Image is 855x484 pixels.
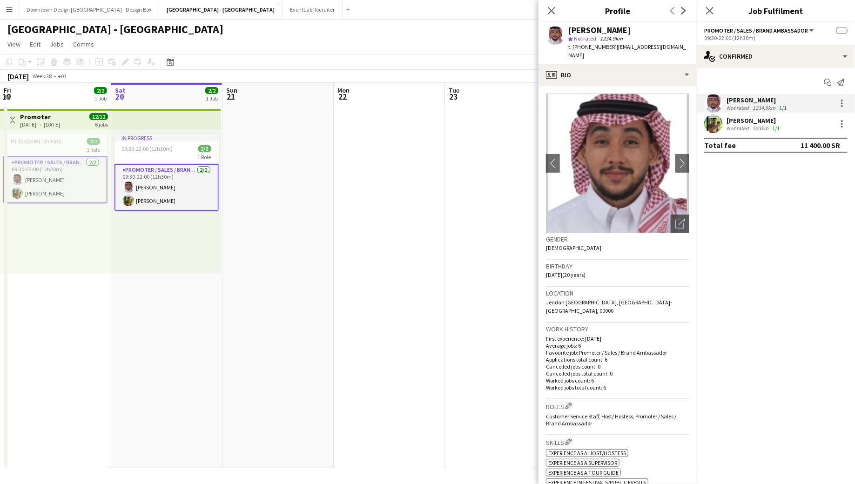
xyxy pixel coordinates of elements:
span: Jeddah [GEOGRAPHIC_DATA], [GEOGRAPHIC_DATA]-[GEOGRAPHIC_DATA], 00000 [546,299,672,314]
div: Confirmed [697,45,855,67]
span: 2/2 [205,87,218,94]
a: Jobs [46,38,67,50]
span: [DEMOGRAPHIC_DATA] [546,244,601,251]
span: 12/12 [89,113,108,120]
p: First experience: [DATE] [546,335,689,342]
div: Total fee [704,141,736,150]
span: 23 [447,91,459,102]
h1: [GEOGRAPHIC_DATA] - [GEOGRAPHIC_DATA] [7,22,223,36]
span: 22 [336,91,350,102]
h3: Gender [546,235,689,243]
button: Promoter / Sales / Brand Ambassador [704,27,815,34]
div: +03 [58,73,67,80]
p: Average jobs: 6 [546,342,689,349]
span: 1234.9km [598,35,625,42]
span: Tue [449,86,459,94]
span: 1 Role [198,154,211,161]
span: Customer Service Staff, Host/ Hostess, Promoter / Sales / Brand Ambassador [546,413,676,427]
span: Experience as a Host/Hostess [548,450,626,457]
app-card-role: Promoter / Sales / Brand Ambassador2/209:30-22:00 (12h30m)[PERSON_NAME][PERSON_NAME] [3,156,108,203]
span: | [EMAIL_ADDRESS][DOMAIN_NAME] [568,43,686,59]
div: 523km [751,125,770,132]
span: Jobs [50,40,64,48]
div: [DATE] [7,72,29,81]
h3: Profile [539,5,697,17]
span: -- [836,27,848,34]
span: 09:30-22:00 (12h30m) [122,145,173,152]
h3: Job Fulfilment [697,5,855,17]
span: Not rated [574,35,596,42]
button: [GEOGRAPHIC_DATA] - [GEOGRAPHIC_DATA] [159,0,283,19]
span: [DATE] (20 years) [546,271,586,278]
h3: Skills [546,437,689,447]
h3: Birthday [546,262,689,270]
div: 6 jobs [95,120,108,128]
p: Cancelled jobs total count: 0 [546,370,689,377]
span: Comms [73,40,94,48]
span: 21 [225,91,237,102]
div: 1234.9km [751,104,777,111]
div: [PERSON_NAME] [727,96,788,104]
h3: Location [546,289,689,297]
span: Edit [30,40,40,48]
span: Sat [115,86,126,94]
span: t. [PHONE_NUMBER] [568,43,617,50]
span: 20 [114,91,126,102]
span: 1 Role [87,146,100,153]
a: Edit [26,38,44,50]
p: Worked jobs total count: 6 [546,384,689,391]
span: 2/2 [198,145,211,152]
p: Favourite job: Promoter / Sales / Brand Ambassador [546,349,689,356]
button: EventLab Recruiter [283,0,343,19]
span: Fri [4,86,11,94]
span: Promoter / Sales / Brand Ambassador [704,27,808,34]
span: Mon [337,86,350,94]
div: [PERSON_NAME] [568,26,631,34]
p: Worked jobs count: 6 [546,377,689,384]
div: [DATE] → [DATE] [20,121,60,128]
app-job-card: In progress09:30-22:00 (12h30m)2/21 RolePromoter / Sales / Brand Ambassador2/209:30-22:00 (12h30m... [114,134,219,211]
span: 19 [2,91,11,102]
h3: Work history [546,325,689,333]
a: Comms [69,38,98,50]
span: View [7,40,20,48]
span: 09:30-22:00 (12h30m) [11,138,62,145]
app-card-role: Promoter / Sales / Brand Ambassador2/209:30-22:00 (12h30m)[PERSON_NAME][PERSON_NAME] [114,164,219,211]
img: Crew avatar or photo [546,94,689,233]
p: Cancelled jobs count: 0 [546,363,689,370]
app-skills-label: 1/1 [779,104,787,111]
span: Experience as a Supervisor [548,459,617,466]
div: Not rated [727,125,751,132]
app-skills-label: 1/1 [772,125,780,132]
app-job-card: 09:30-22:00 (12h30m)2/21 RolePromoter / Sales / Brand Ambassador2/209:30-22:00 (12h30m)[PERSON_NA... [3,134,108,203]
div: 1 Job [94,95,107,102]
span: 2/2 [94,87,107,94]
div: 11 400.00 SR [801,141,840,150]
span: 2/2 [87,138,100,145]
div: 09:30-22:00 (12h30m) [704,34,848,41]
div: 1 Job [206,95,218,102]
h3: Roles [546,401,689,411]
div: Not rated [727,104,751,111]
span: Sun [226,86,237,94]
div: In progress [114,134,219,141]
span: Experience as a Tour Guide [548,469,619,476]
a: View [4,38,24,50]
span: Week 38 [31,73,54,80]
p: Applications total count: 6 [546,356,689,363]
div: Bio [539,64,697,86]
div: Open photos pop-in [671,215,689,233]
div: [PERSON_NAME] [727,116,781,125]
h3: Promoter [20,113,60,121]
button: Downtown Design [GEOGRAPHIC_DATA] - Design Box [19,0,159,19]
